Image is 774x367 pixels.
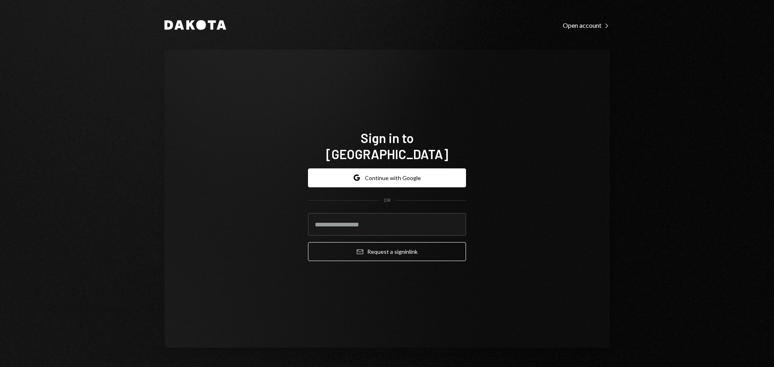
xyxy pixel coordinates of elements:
div: OR [384,197,391,204]
button: Continue with Google [308,168,466,187]
a: Open account [563,21,610,29]
h1: Sign in to [GEOGRAPHIC_DATA] [308,130,466,162]
button: Request a signinlink [308,242,466,261]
